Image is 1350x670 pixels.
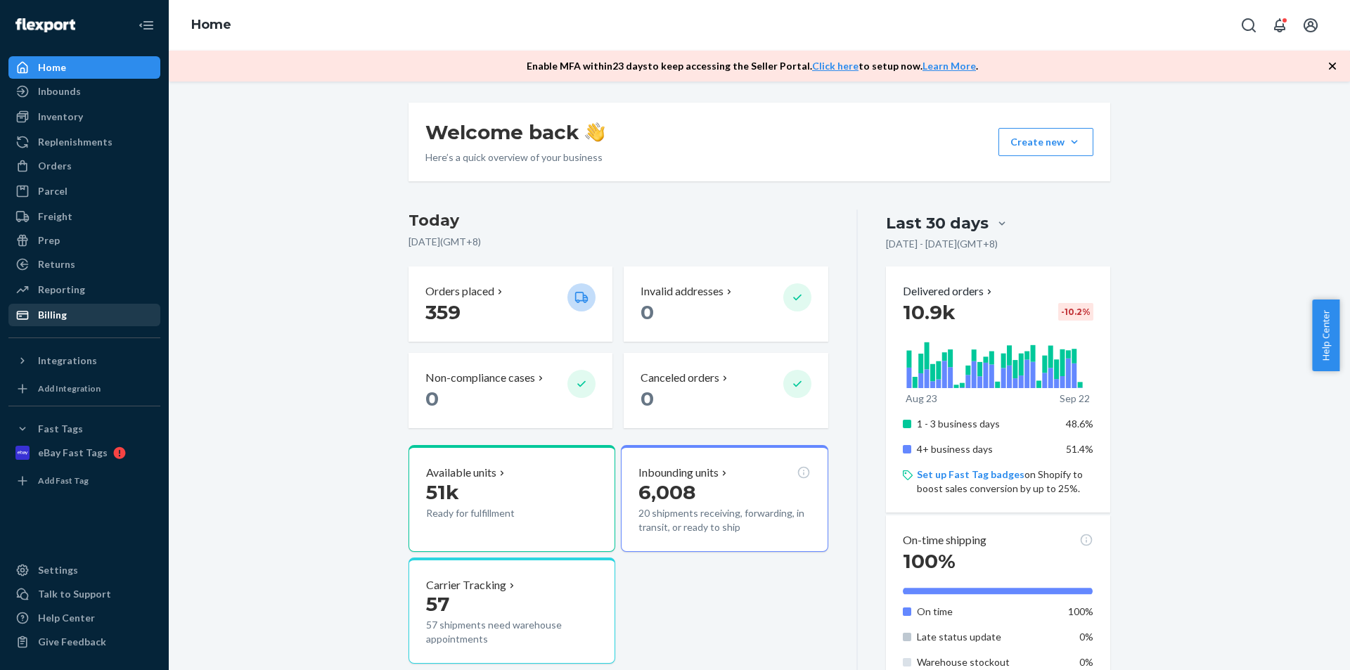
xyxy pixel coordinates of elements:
[425,283,494,299] p: Orders placed
[903,283,995,299] button: Delivered orders
[886,212,989,234] div: Last 30 days
[1312,299,1339,371] button: Help Center
[917,655,1055,669] p: Warehouse stockout
[38,354,97,368] div: Integrations
[917,468,1093,496] p: on Shopify to boost sales conversion by up to 25%.
[624,353,828,428] button: Canceled orders 0
[132,11,160,39] button: Close Navigation
[8,378,160,400] a: Add Integration
[426,480,459,504] span: 51k
[903,300,956,324] span: 10.9k
[1060,392,1090,406] p: Sep 22
[1066,418,1093,430] span: 48.6%
[917,442,1055,456] p: 4+ business days
[38,283,85,297] div: Reporting
[1079,656,1093,668] span: 0%
[409,235,828,249] p: [DATE] ( GMT+8 )
[38,159,72,173] div: Orders
[426,618,598,646] p: 57 shipments need warehouse appointments
[8,349,160,372] button: Integrations
[8,80,160,103] a: Inbounds
[409,558,615,664] button: Carrier Tracking5757 shipments need warehouse appointments
[409,266,612,342] button: Orders placed 359
[641,283,724,299] p: Invalid addresses
[998,128,1093,156] button: Create new
[903,549,956,573] span: 100%
[641,300,654,324] span: 0
[8,607,160,629] a: Help Center
[426,592,449,616] span: 57
[409,445,615,552] button: Available units51kReady for fulfillment
[8,278,160,301] a: Reporting
[8,442,160,464] a: eBay Fast Tags
[624,266,828,342] button: Invalid addresses 0
[38,110,83,124] div: Inventory
[1266,11,1294,39] button: Open notifications
[38,257,75,271] div: Returns
[1058,303,1093,321] div: -10.2 %
[38,210,72,224] div: Freight
[8,253,160,276] a: Returns
[38,587,111,601] div: Talk to Support
[38,422,83,436] div: Fast Tags
[917,468,1024,480] a: Set up Fast Tag badges
[1297,11,1325,39] button: Open account menu
[409,210,828,232] h3: Today
[426,577,506,593] p: Carrier Tracking
[38,233,60,247] div: Prep
[585,122,605,142] img: hand-wave emoji
[426,506,556,520] p: Ready for fulfillment
[38,635,106,649] div: Give Feedback
[8,131,160,153] a: Replenishments
[906,392,937,406] p: Aug 23
[425,370,535,386] p: Non-compliance cases
[1066,443,1093,455] span: 51.4%
[8,205,160,228] a: Freight
[180,5,243,46] ol: breadcrumbs
[38,382,101,394] div: Add Integration
[38,446,108,460] div: eBay Fast Tags
[426,465,496,481] p: Available units
[1068,605,1093,617] span: 100%
[38,611,95,625] div: Help Center
[922,60,976,72] a: Learn More
[8,583,160,605] a: Talk to Support
[641,370,719,386] p: Canceled orders
[641,387,654,411] span: 0
[621,445,828,552] button: Inbounding units6,00820 shipments receiving, forwarding, in transit, or ready to ship
[812,60,859,72] a: Click here
[903,532,986,548] p: On-time shipping
[638,465,719,481] p: Inbounding units
[8,631,160,653] button: Give Feedback
[38,84,81,98] div: Inbounds
[8,418,160,440] button: Fast Tags
[527,59,978,73] p: Enable MFA within 23 days to keep accessing the Seller Portal. to setup now. .
[38,184,67,198] div: Parcel
[38,475,89,487] div: Add Fast Tag
[1079,631,1093,643] span: 0%
[8,559,160,581] a: Settings
[917,417,1055,431] p: 1 - 3 business days
[425,120,605,145] h1: Welcome back
[38,60,66,75] div: Home
[191,17,231,32] a: Home
[425,150,605,165] p: Here’s a quick overview of your business
[1235,11,1263,39] button: Open Search Box
[8,229,160,252] a: Prep
[8,470,160,492] a: Add Fast Tag
[638,506,810,534] p: 20 shipments receiving, forwarding, in transit, or ready to ship
[38,135,112,149] div: Replenishments
[425,387,439,411] span: 0
[917,630,1055,644] p: Late status update
[38,308,67,322] div: Billing
[8,56,160,79] a: Home
[8,180,160,202] a: Parcel
[8,105,160,128] a: Inventory
[917,605,1055,619] p: On time
[8,155,160,177] a: Orders
[38,563,78,577] div: Settings
[886,237,998,251] p: [DATE] - [DATE] ( GMT+8 )
[425,300,461,324] span: 359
